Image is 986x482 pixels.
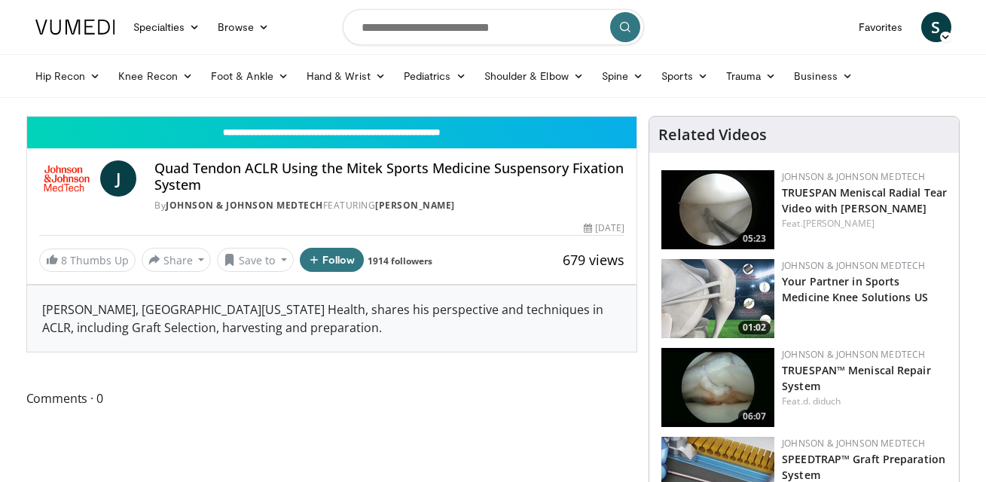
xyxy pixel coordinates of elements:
[300,248,365,272] button: Follow
[202,61,298,91] a: Foot & Ankle
[782,452,945,482] a: SPEEDTRAP™ Graft Preparation System
[26,61,110,91] a: Hip Recon
[782,395,947,408] div: Feat.
[661,348,774,427] a: 06:07
[217,248,294,272] button: Save to
[61,253,67,267] span: 8
[563,251,624,269] span: 679 views
[782,363,931,393] a: TRUESPAN™ Meniscal Repair System
[782,217,947,230] div: Feat.
[658,126,767,144] h4: Related Videos
[154,199,624,212] div: By FEATURING
[27,285,637,352] div: [PERSON_NAME], [GEOGRAPHIC_DATA][US_STATE] Health, shares his perspective and techniques in ACLR,...
[717,61,786,91] a: Trauma
[343,9,644,45] input: Search topics, interventions
[782,274,928,304] a: Your Partner in Sports Medicine Knee Solutions US
[39,160,95,197] img: Johnson & Johnson MedTech
[154,160,624,193] h4: Quad Tendon ACLR Using the Mitek Sports Medicine Suspensory Fixation System
[109,61,202,91] a: Knee Recon
[661,348,774,427] img: e42d750b-549a-4175-9691-fdba1d7a6a0f.150x105_q85_crop-smart_upscale.jpg
[584,221,624,235] div: [DATE]
[738,321,771,334] span: 01:02
[782,437,925,450] a: Johnson & Johnson MedTech
[803,217,875,230] a: [PERSON_NAME]
[738,410,771,423] span: 06:07
[661,259,774,338] img: 0543fda4-7acd-4b5c-b055-3730b7e439d4.150x105_q85_crop-smart_upscale.jpg
[652,61,717,91] a: Sports
[850,12,912,42] a: Favorites
[166,199,323,212] a: Johnson & Johnson MedTech
[100,160,136,197] a: J
[782,185,947,215] a: TRUESPAN Meniscal Radial Tear Video with [PERSON_NAME]
[368,255,432,267] a: 1914 followers
[142,248,212,272] button: Share
[785,61,862,91] a: Business
[475,61,593,91] a: Shoulder & Elbow
[39,249,136,272] a: 8 Thumbs Up
[782,259,925,272] a: Johnson & Johnson MedTech
[26,389,638,408] span: Comments 0
[782,348,925,361] a: Johnson & Johnson MedTech
[395,61,475,91] a: Pediatrics
[738,232,771,246] span: 05:23
[375,199,455,212] a: [PERSON_NAME]
[124,12,209,42] a: Specialties
[661,170,774,249] a: 05:23
[298,61,395,91] a: Hand & Wrist
[209,12,278,42] a: Browse
[921,12,951,42] a: S
[661,259,774,338] a: 01:02
[782,170,925,183] a: Johnson & Johnson MedTech
[593,61,652,91] a: Spine
[803,395,841,407] a: d. diduch
[661,170,774,249] img: a9cbc79c-1ae4-425c-82e8-d1f73baa128b.150x105_q85_crop-smart_upscale.jpg
[35,20,115,35] img: VuMedi Logo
